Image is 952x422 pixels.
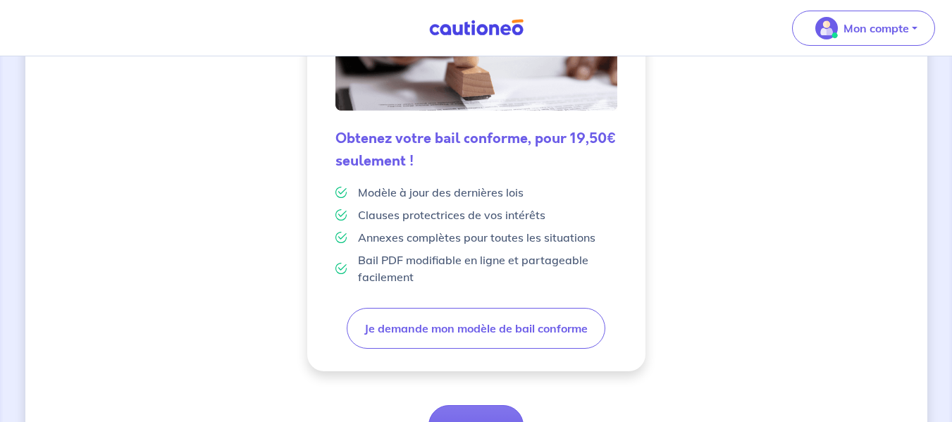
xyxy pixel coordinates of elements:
[815,17,838,39] img: illu_account_valid_menu.svg
[358,252,617,285] p: Bail PDF modifiable en ligne et partageable facilement
[792,11,935,46] button: illu_account_valid_menu.svgMon compte
[358,184,524,201] p: Modèle à jour des dernières lois
[424,19,529,37] img: Cautioneo
[347,308,605,349] button: Je demande mon modèle de bail conforme
[335,128,617,173] h5: Obtenez votre bail conforme, pour 19,50€ seulement !
[335,49,617,111] img: valid-lease.png
[358,229,595,246] p: Annexes complètes pour toutes les situations
[358,206,545,223] p: Clauses protectrices de vos intérêts
[843,20,909,37] p: Mon compte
